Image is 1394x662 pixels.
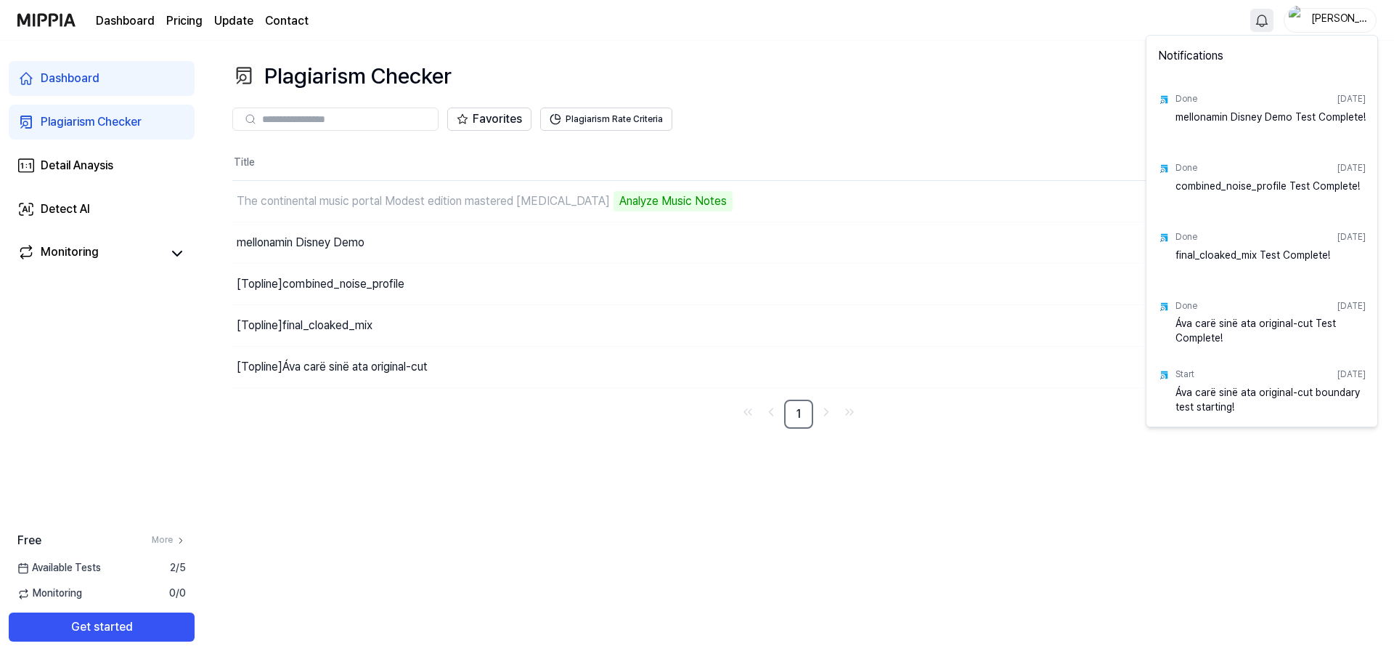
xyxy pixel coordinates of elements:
div: Done [1175,93,1197,105]
div: Start [1175,368,1194,381]
div: Notifications [1149,39,1374,79]
div: [DATE] [1337,93,1366,105]
img: test result icon [1158,369,1170,381]
div: final_cloaked_mix Test Complete! [1175,249,1366,278]
img: test result icon [1158,232,1170,243]
div: mellonamin Disney Demo Test Complete! [1175,110,1366,140]
img: test result icon [1158,301,1170,312]
div: Done [1175,300,1197,312]
img: test result icon [1158,94,1170,105]
img: test result icon [1158,163,1170,174]
div: Áva carë sinë ata original-cut Test Complete! [1175,317,1366,346]
div: Done [1175,162,1197,174]
div: Áva carë sinë ata original-cut boundary test starting! [1175,386,1366,415]
div: [DATE] [1337,300,1366,312]
div: combined_noise_profile Test Complete! [1175,179,1366,209]
div: [DATE] [1337,162,1366,174]
div: [DATE] [1337,231,1366,243]
div: [DATE] [1337,368,1366,381]
div: Done [1175,231,1197,243]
